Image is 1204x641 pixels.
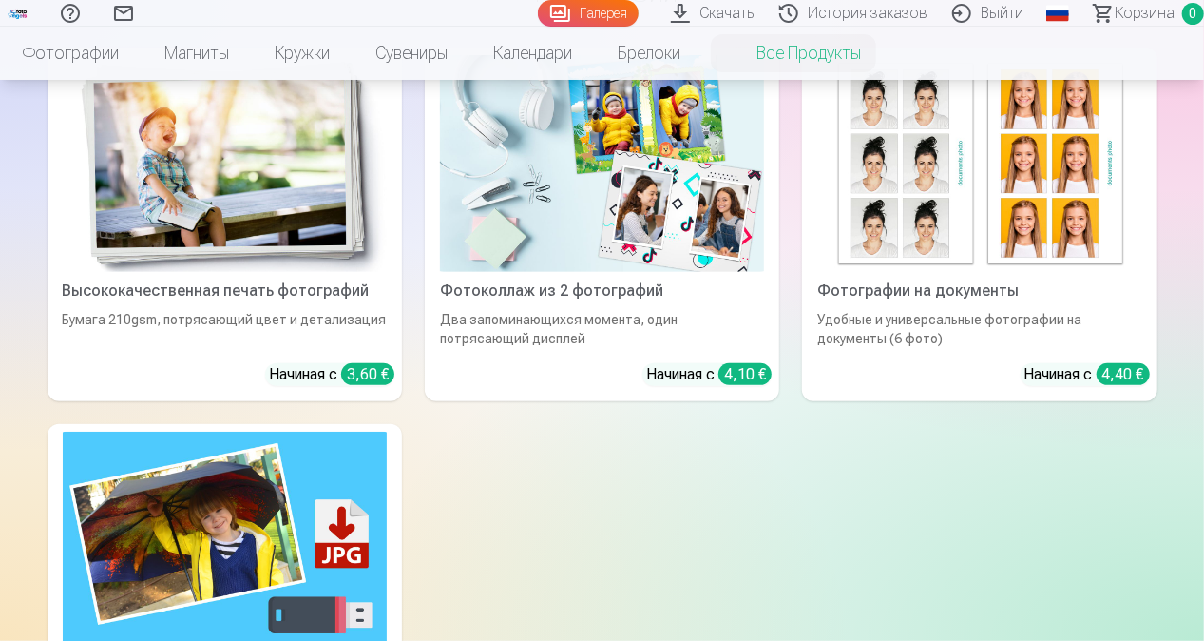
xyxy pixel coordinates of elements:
[817,55,1141,272] img: Фотографии на документы
[595,27,703,80] a: Брелоки
[432,310,772,348] div: Два запоминающихся момента, один потрясающий дисплей
[142,27,252,80] a: Магниты
[646,363,772,386] div: Начиная с
[55,310,394,348] div: Бумага 210gsm, потрясающий цвет и детализация
[425,48,779,401] a: Фотоколлаж из 2 фотографийФотоколлаж из 2 фотографийДва запоминающихся момента, один потрясающий ...
[1024,363,1150,386] div: Начиная с
[252,27,353,80] a: Кружки
[8,8,29,19] img: /fa1
[432,280,772,302] div: Фотоколлаж из 2 фотографий
[440,55,764,272] img: Фотоколлаж из 2 фотографий
[269,363,394,386] div: Начиная с
[1115,2,1175,25] span: Корзина
[703,27,884,80] a: Все продукты
[470,27,595,80] a: Календари
[55,280,394,302] div: Высококачественная печать фотографий
[353,27,470,80] a: Сувениры
[1097,363,1150,385] div: 4,40 €
[341,363,394,385] div: 3,60 €
[810,280,1149,302] div: Фотографии на документы
[810,310,1149,348] div: Удобные и универсальные фотографии на документы (6 фото)
[802,48,1156,401] a: Фотографии на документыФотографии на документыУдобные и универсальные фотографии на документы (6 ...
[1182,3,1204,25] span: 0
[63,55,387,272] img: Высококачественная печать фотографий
[48,48,402,401] a: Высококачественная печать фотографийВысококачественная печать фотографийБумага 210gsm, потрясающи...
[718,363,772,385] div: 4,10 €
